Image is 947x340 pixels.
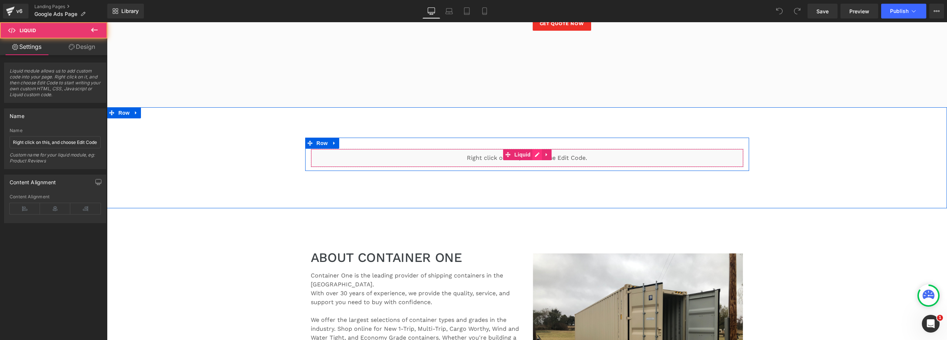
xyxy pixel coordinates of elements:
[204,293,415,338] p: We offer the largest selections of container types and grades in the industry. Shop online for Ne...
[204,249,415,267] p: Container One is the leading provider of shipping containers in the [GEOGRAPHIC_DATA].
[10,128,101,133] div: Name
[435,127,445,138] a: Expand / Collapse
[458,4,476,18] a: Tablet
[55,38,109,55] a: Design
[10,194,101,199] div: Content Alignment
[223,115,232,127] a: Expand / Collapse
[476,4,493,18] a: Mobile
[24,85,34,96] a: Expand / Collapse
[840,4,878,18] a: Preview
[15,6,24,16] div: v6
[790,4,805,18] button: Redo
[20,27,36,33] span: Liquid
[440,4,458,18] a: Laptop
[107,4,144,18] a: New Library
[3,4,28,18] a: v6
[34,4,107,10] a: Landing Pages
[937,315,943,321] span: 1
[849,7,869,15] span: Preview
[422,4,440,18] a: Desktop
[922,315,940,333] iframe: Intercom live chat
[10,68,101,102] span: Liquid module allows us to add custom code into your page. Right click on it, and then choose Edi...
[204,267,415,285] p: With over 30 years of experience, we provide the quality, service, and support you need to buy wi...
[10,85,24,96] span: Row
[772,4,787,18] button: Undo
[121,8,139,14] span: Library
[929,4,944,18] button: More
[208,115,223,127] span: Row
[406,127,426,138] span: Liquid
[881,4,926,18] button: Publish
[816,7,829,15] span: Save
[34,11,77,17] span: Google Ads Page
[10,152,101,169] div: Custom name for your liquid module, eg: Product Reviews
[10,175,56,185] div: Content Alignment
[204,228,415,243] h1: About Container One
[890,8,909,14] span: Publish
[10,109,24,119] div: Name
